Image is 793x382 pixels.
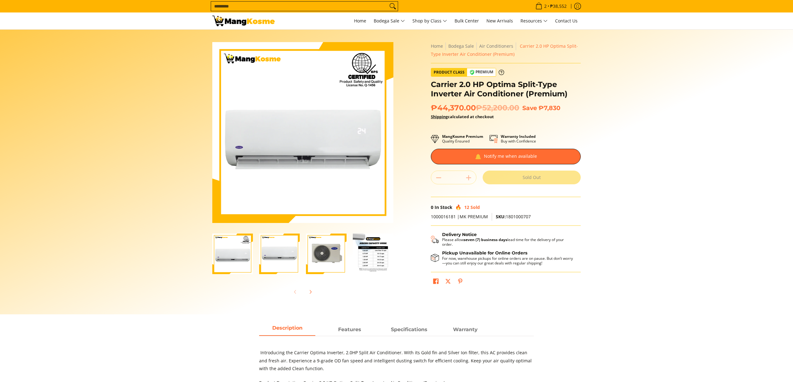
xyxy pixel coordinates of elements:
a: Home [431,43,443,49]
img: Carrier 2HP Optima Split-Type Inverter Aircon (Premium) l Mang Kosme [212,16,275,26]
nav: Breadcrumbs [431,42,581,58]
a: New Arrivals [483,12,516,29]
span: In Stock [435,204,452,210]
span: ₱44,370.00 [431,103,519,113]
a: Bodega Sale [371,12,408,29]
a: Bodega Sale [448,43,474,49]
span: 1000016181 |MK PREMIUM [431,214,488,220]
a: Description [259,324,315,336]
strong: Specifications [391,326,427,332]
a: Shipping [431,114,448,119]
strong: Features [338,326,361,332]
a: Bulk Center [451,12,482,29]
span: 12 [464,204,469,210]
span: 2 [543,4,548,8]
p: Please allow lead time for the delivery of your order. [442,237,574,247]
strong: Warranty Included [501,134,536,139]
p: Buy with Confidence [501,134,536,143]
strong: seven (7) business days [464,237,507,242]
strong: Delivery Notice [442,232,477,237]
span: Resources [520,17,548,25]
img: premium-badge-icon.webp [470,70,475,75]
a: Contact Us [552,12,581,29]
span: Carrier 2.0 HP Optima Split-Type Inverter Air Conditioner (Premium) [431,43,578,57]
p: Quality Ensured [442,134,483,143]
span: Bulk Center [455,18,479,24]
span: Premium [467,68,496,76]
span: 1801000707 [496,214,531,220]
span: Product Class [431,68,467,76]
span: Shop by Class [412,17,447,25]
span: Contact Us [555,18,578,24]
span: SKU: [496,214,506,220]
span: ₱7,830 [539,104,560,112]
a: Product Class Premium [431,68,504,77]
img: Carrier 2.0 HP Optima Split-Type Inverter Air Conditioner (Premium)-3 [306,234,347,274]
span: Introducing the Carrier Optima Inverter, 2.0HP Split Air Conditioner. With its Gold fin and Silve... [259,350,532,372]
button: Search [388,2,398,11]
strong: Pickup Unavailable for Online Orders [442,250,527,256]
span: New Arrivals [486,18,513,24]
span: 0 [431,204,433,210]
a: Post on X [444,277,452,288]
nav: Main Menu [281,12,581,29]
a: Home [351,12,369,29]
strong: calculated at checkout [431,114,494,119]
span: Sold [470,204,480,210]
span: • [534,3,569,10]
span: Save [522,104,537,112]
img: Carrier 2.0 HP Optima Split-Type Inverter Air Conditioner (Premium)-4 [353,234,393,274]
img: Carrier 2.0 HP Optima Split-Type Inverter Air Conditioner (Premium) [212,42,393,223]
a: Share on Facebook [431,277,440,288]
img: Carrier 2.0 HP Optima Split-Type Inverter Air Conditioner (Premium)-1 [212,234,253,274]
h1: Carrier 2.0 HP Optima Split-Type Inverter Air Conditioner (Premium) [431,80,581,99]
a: Pin on Pinterest [456,277,465,288]
span: Bodega Sale [374,17,405,25]
img: Carrier 2.0 HP Optima Split-Type Inverter Air Conditioner (Premium)-2 [259,234,300,274]
a: Description 3 [437,324,493,336]
a: Resources [517,12,551,29]
a: Description 1 [322,324,378,336]
strong: Warranty [453,326,478,332]
strong: MangKosme Premium [442,134,483,139]
a: Description 2 [381,324,437,336]
del: ₱52,200.00 [476,103,519,113]
p: For now, warehouse pickups for online orders are on pause. But don’t worry—you can still enjoy ou... [442,256,574,265]
a: Air Conditioners [479,43,513,49]
span: ₱38,552 [549,4,568,8]
a: Shop by Class [409,12,450,29]
button: Shipping & Delivery [431,232,574,247]
span: Home [354,18,366,24]
button: Next [303,285,317,299]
